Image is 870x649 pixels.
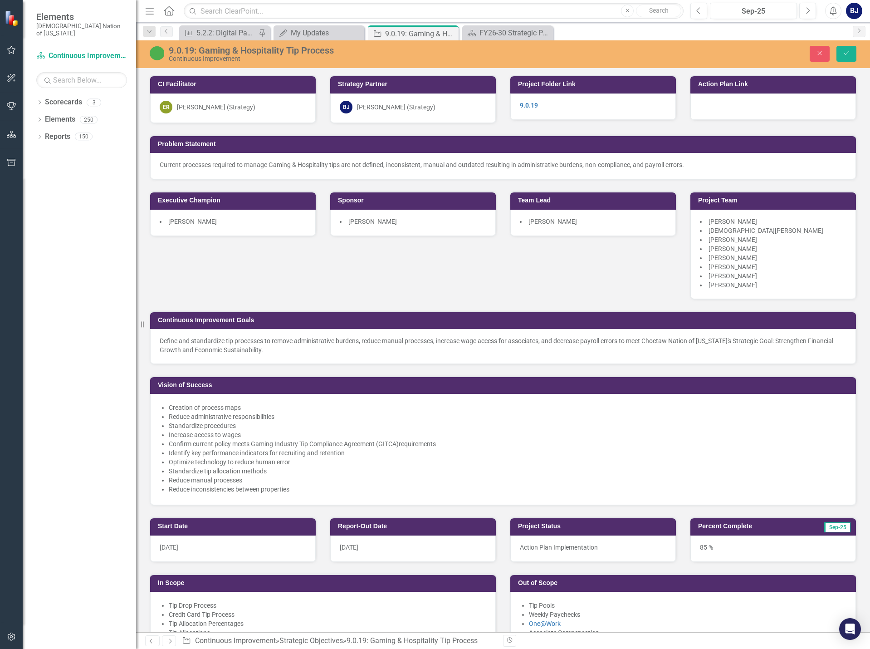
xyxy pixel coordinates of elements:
span: [DATE] [340,544,358,551]
div: 85 % [690,536,856,562]
span: [PERSON_NAME] [709,236,757,243]
h3: Project Folder Link [518,81,671,88]
input: Search ClearPoint... [184,3,684,19]
button: Search [636,5,681,17]
h3: Sponsor [338,197,491,204]
h3: Project Status [518,523,671,530]
span: Standardize procedures [169,422,236,429]
p: ​ [169,448,846,457]
h3: Percent Complete [698,523,799,530]
div: [PERSON_NAME] (Strategy) [357,103,435,112]
button: Sep-25 [710,3,797,19]
span: [PERSON_NAME] [709,263,757,270]
h3: Vision of Success [158,382,851,388]
a: FY26-30 Strategic Plan [464,27,551,39]
input: Search Below... [36,72,127,88]
a: Elements [45,114,75,125]
span: [PERSON_NAME] [709,272,757,280]
button: BJ [846,3,862,19]
h3: Project Team [698,197,851,204]
a: One@Work [529,620,561,627]
span: [PERSON_NAME] [709,245,757,252]
p: ​ [169,430,846,439]
span: requirements [399,440,436,447]
div: Open Intercom Messenger [839,618,861,640]
div: Continuous Improvement [169,55,546,62]
h3: Action Plan Link [698,81,851,88]
img: ClearPoint Strategy [5,10,20,26]
p: ​ [169,439,846,448]
span: Elements [36,11,127,22]
span: Sep-25 [824,522,850,532]
a: Strategic Objectives [279,636,343,645]
a: My Updates [276,27,362,39]
div: ER [160,101,172,113]
p: ​ [169,485,846,494]
span: [DATE] [160,544,178,551]
p: ​ [169,476,846,485]
div: 3 [87,98,101,106]
span: [PERSON_NAME] [528,218,577,225]
h3: Problem Statement [158,141,851,147]
span: [PERSON_NAME] [348,218,397,225]
span: [PERSON_NAME] [709,254,757,261]
span: Reduce manual processes [169,477,242,484]
li: Weekly Paychecks [529,610,846,619]
span: [PERSON_NAME] [168,218,217,225]
img: CI Action Plan Approved/In Progress [150,46,164,60]
div: FY26-30 Strategic Plan [479,27,551,39]
li: Associate Compensation [529,628,846,637]
p: Current processes required to manage Gaming & Hospitality tips are not defined, inconsistent, man... [160,160,846,169]
li: Tip Drop Process [169,601,486,610]
div: [PERSON_NAME] (Strategy) [177,103,255,112]
span: [PERSON_NAME] [709,218,757,225]
h3: Report-Out Date [338,523,491,530]
span: Reduce inconsistencies between properties [169,486,289,493]
span: Optimize technology to reduce human error [169,458,290,466]
div: My Updates [291,27,362,39]
div: » » [182,636,496,646]
h3: Continuous Improvement Goals [158,317,851,324]
span: [PERSON_NAME] [709,281,757,289]
li: Tip Allocations [169,628,486,637]
span: Confirm current policy meets Gaming Industry Tip Compliance Agreement (GITCA) [169,440,399,447]
span: Standardize tip allocation methods [169,467,267,475]
h3: Team Lead [518,197,671,204]
a: Reports [45,132,70,142]
a: 5.2.2: Digital Payments KPIs [181,27,256,39]
p: ​ [169,421,846,430]
div: 250 [80,116,98,123]
h3: Executive Champion [158,197,311,204]
li: Credit Card Tip Process [169,610,486,619]
span: Search [649,7,669,14]
p: ​ [169,412,846,421]
span: [DEMOGRAPHIC_DATA][PERSON_NAME] [709,227,823,234]
a: Scorecards [45,97,82,108]
span: Creation of process maps [169,404,241,411]
a: Continuous Improvement [195,636,276,645]
p: ​ [169,403,846,412]
span: Increase access to wages [169,431,241,438]
h3: Strategy Partner [338,81,491,88]
p: ​ [169,457,846,467]
div: 150 [75,133,93,141]
span: Action Plan Implementation [520,544,598,551]
div: 9.0.19: Gaming & Hospitality Tip Process [385,28,456,39]
h3: Out of Scope [518,580,851,586]
span: Identify key performance indicators for recruiting and retention [169,449,345,457]
div: 9.0.19: Gaming & Hospitality Tip Process [169,45,546,55]
a: Continuous Improvement [36,51,127,61]
div: 5.2.2: Digital Payments KPIs [196,27,256,39]
h3: CI Facilitator [158,81,311,88]
h3: Start Date [158,523,311,530]
div: BJ [340,101,352,113]
div: 9.0.19: Gaming & Hospitality Tip Process [347,636,478,645]
small: [DEMOGRAPHIC_DATA] Nation of [US_STATE] [36,22,127,37]
li: Tip Allocation Percentages [169,619,486,628]
a: 9.0.19 [520,102,538,109]
p: ​ [169,467,846,476]
span: Reduce administrative responsibilities [169,413,274,420]
h3: In Scope [158,580,491,586]
p: Define and standardize tip processes to remove administrative burdens, reduce manual processes, i... [160,336,846,354]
